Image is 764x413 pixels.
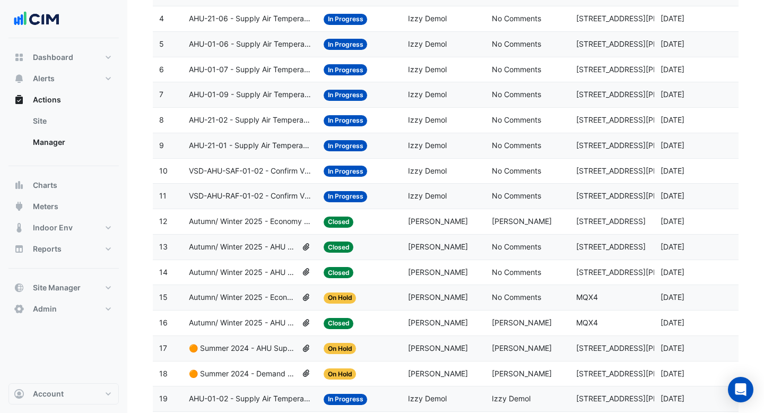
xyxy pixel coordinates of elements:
span: [PERSON_NAME] [408,343,468,352]
span: Charts [33,180,57,191]
span: In Progress [324,191,368,202]
span: 2025-08-12T14:11:03.200 [661,268,684,277]
span: [STREET_ADDRESS][PERSON_NAME] [576,191,706,200]
span: Site Manager [33,282,81,293]
span: [STREET_ADDRESS][PERSON_NAME] [576,39,706,48]
app-icon: Actions [14,94,24,105]
span: [STREET_ADDRESS][PERSON_NAME] [576,369,706,378]
span: AHU-01-06 - Supply Air Temperature Poor Control [189,38,311,50]
span: Izzy Demol [408,115,447,124]
button: Alerts [8,68,119,89]
span: In Progress [324,140,368,151]
span: [STREET_ADDRESS] [576,242,646,251]
span: No Comments [492,65,541,74]
span: 2025-08-12T15:33:13.232 [661,242,684,251]
span: 9 [159,141,164,150]
span: Izzy Demol [408,394,447,403]
span: [PERSON_NAME] [408,318,468,327]
span: In Progress [324,14,368,25]
span: 4 [159,14,164,23]
span: Meters [33,201,58,212]
span: Alerts [33,73,55,84]
span: [PERSON_NAME] [492,217,552,226]
span: 7 [159,90,163,99]
span: Closed [324,217,354,228]
span: AHU-01-09 - Supply Air Temperature Poor Control [189,89,311,101]
span: AHU-21-06 - Supply Air Temperature Poor Control [189,13,311,25]
span: Izzy Demol [408,14,447,23]
span: Izzy Demol [408,90,447,99]
span: Izzy Demol [408,65,447,74]
span: 17 [159,343,167,352]
span: 15 [159,292,168,302]
span: Closed [324,242,354,253]
span: On Hold [324,292,357,304]
app-icon: Dashboard [14,52,24,63]
span: Account [33,389,64,399]
span: 🟠 Summer 2024 - AHU Supply Air Temperature Reset Control Strategy [BEEP] [189,342,298,355]
button: Admin [8,298,119,320]
button: Reports [8,238,119,260]
button: Site Manager [8,277,119,298]
span: 2025-08-12T13:58:01.779 [661,318,684,327]
span: Izzy Demol [408,191,447,200]
img: Company Logo [13,8,60,30]
span: 🟠 Summer 2024 - Demand Controlled Ventilation (CO2) [BEEP] [189,368,298,380]
span: Autumn/ Winter 2025 - AHU Supply Air Temp Reset [BEEP] [189,266,298,279]
span: [PERSON_NAME] [408,369,468,378]
span: 13 [159,242,168,251]
span: 2025-08-11T10:15:10.003 [661,394,684,403]
span: No Comments [492,268,541,277]
span: 2025-08-12T13:58:26.989 [661,292,684,302]
button: Actions [8,89,119,110]
span: [PERSON_NAME] [408,268,468,277]
span: 2025-08-12T15:43:15.887 [661,217,684,226]
span: 14 [159,268,168,277]
span: No Comments [492,166,541,175]
span: [PERSON_NAME] [408,292,468,302]
span: In Progress [324,90,368,101]
span: Closed [324,267,354,278]
span: Dashboard [33,52,73,63]
span: 18 [159,369,168,378]
span: [PERSON_NAME] [492,343,552,352]
span: Izzy Demol [408,39,447,48]
span: AHU-21-02 - Supply Air Temperature Poor Control [189,114,311,126]
button: Meters [8,196,119,217]
span: 2025-08-13T08:38:57.841 [661,115,684,124]
span: 2025-08-13T08:39:23.615 [661,39,684,48]
span: 2025-08-12T11:56:07.233 [661,369,684,378]
span: 2025-08-13T08:38:41.700 [661,141,684,150]
span: No Comments [492,39,541,48]
span: [STREET_ADDRESS][PERSON_NAME] [576,65,706,74]
span: MQX4 [576,292,598,302]
span: Admin [33,304,57,314]
span: In Progress [324,115,368,126]
span: [PERSON_NAME] [492,369,552,378]
span: Izzy Demol [408,141,447,150]
button: Dashboard [8,47,119,68]
span: In Progress [324,394,368,405]
span: [STREET_ADDRESS][PERSON_NAME] [576,166,706,175]
span: Indoor Env [33,222,73,233]
app-icon: Charts [14,180,24,191]
span: 19 [159,394,168,403]
span: 2025-08-12T11:56:21.171 [661,343,684,352]
a: Manager [24,132,119,153]
app-icon: Meters [14,201,24,212]
span: MQX4 [576,318,598,327]
span: 2025-08-13T08:38:28.987 [661,166,684,175]
div: Actions [8,110,119,157]
span: Reports [33,244,62,254]
span: 12 [159,217,167,226]
span: [STREET_ADDRESS][PERSON_NAME] [576,394,706,403]
span: Izzy Demol [408,166,447,175]
span: Autumn/ Winter 2025 - AHU Supply Air Temp Reset [BEEP] [189,241,298,253]
app-icon: Reports [14,244,24,254]
button: Indoor Env [8,217,119,238]
span: [STREET_ADDRESS][PERSON_NAME] [576,14,706,23]
span: No Comments [492,14,541,23]
span: [STREET_ADDRESS][PERSON_NAME] [576,115,706,124]
span: 11 [159,191,167,200]
span: No Comments [492,191,541,200]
